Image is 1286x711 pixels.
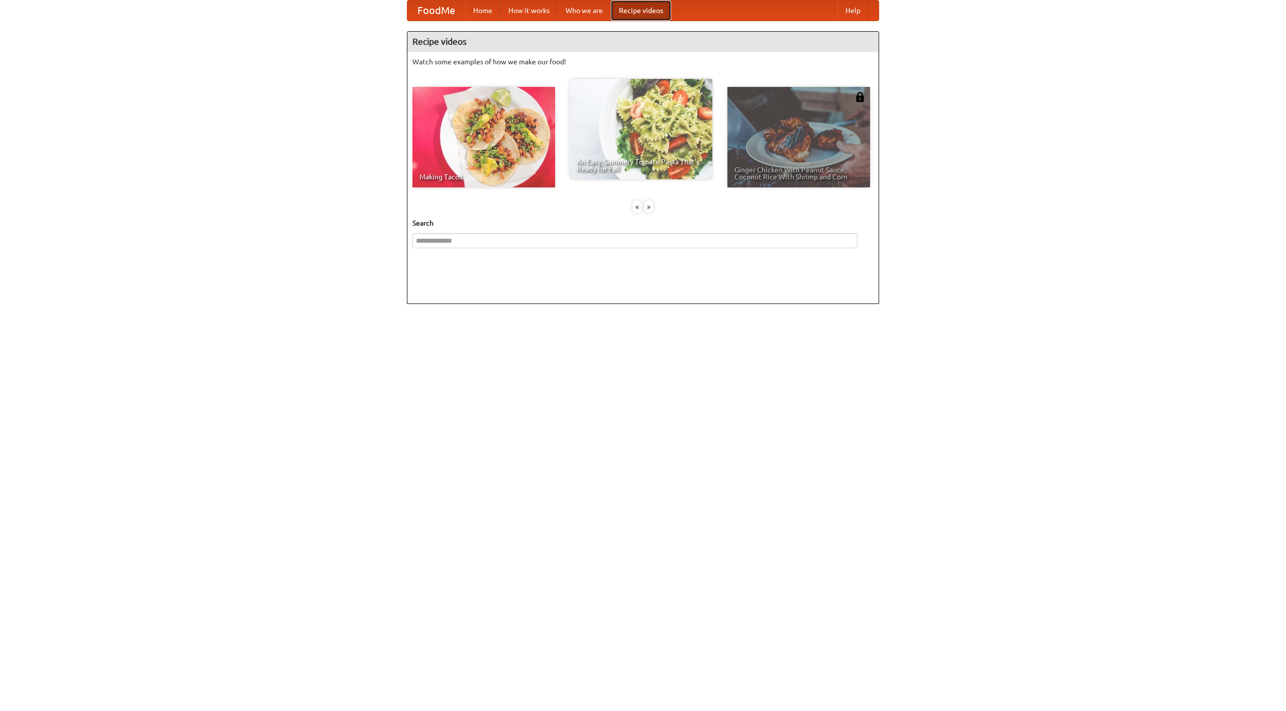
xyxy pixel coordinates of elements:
span: An Easy, Summery Tomato Pasta That's Ready for Fall [577,158,705,172]
h4: Recipe videos [407,32,879,52]
span: Making Tacos [419,173,548,180]
h5: Search [412,218,874,228]
a: Help [837,1,869,21]
a: Making Tacos [412,87,555,187]
a: Home [465,1,500,21]
a: An Easy, Summery Tomato Pasta That's Ready for Fall [570,79,712,179]
p: Watch some examples of how we make our food! [412,57,874,67]
a: Who we are [558,1,611,21]
img: 483408.png [855,92,865,102]
div: » [645,200,654,213]
div: « [632,200,641,213]
a: Recipe videos [611,1,671,21]
a: How it works [500,1,558,21]
a: FoodMe [407,1,465,21]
